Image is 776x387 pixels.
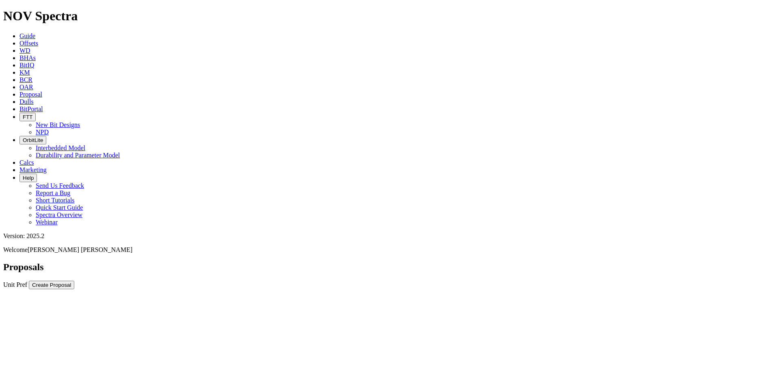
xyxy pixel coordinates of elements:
span: [PERSON_NAME] [PERSON_NAME] [28,246,132,253]
button: Create Proposal [29,281,74,289]
a: New Bit Designs [36,121,80,128]
a: NPD [36,129,49,135]
a: WD [19,47,30,54]
h1: NOV Spectra [3,9,773,24]
a: BHAs [19,54,36,61]
a: Spectra Overview [36,211,82,218]
span: Help [23,175,34,181]
a: Calcs [19,159,34,166]
a: Webinar [36,219,58,226]
button: Help [19,174,37,182]
a: BitPortal [19,105,43,112]
h2: Proposals [3,262,773,273]
span: OrbitLite [23,137,43,143]
div: Version: 2025.2 [3,232,773,240]
a: Interbedded Model [36,144,85,151]
a: BitIQ [19,62,34,69]
a: Offsets [19,40,38,47]
a: Report a Bug [36,189,70,196]
a: Marketing [19,166,47,173]
a: Unit Pref [3,281,27,288]
p: Welcome [3,246,773,254]
a: Quick Start Guide [36,204,83,211]
button: FTT [19,113,36,121]
button: OrbitLite [19,136,46,144]
a: OAR [19,84,33,90]
a: BCR [19,76,32,83]
a: KM [19,69,30,76]
a: Dulls [19,98,34,105]
span: FTT [23,114,32,120]
a: Send Us Feedback [36,182,84,189]
a: Short Tutorials [36,197,75,204]
a: Durability and Parameter Model [36,152,120,159]
a: Guide [19,32,35,39]
a: Proposal [19,91,42,98]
